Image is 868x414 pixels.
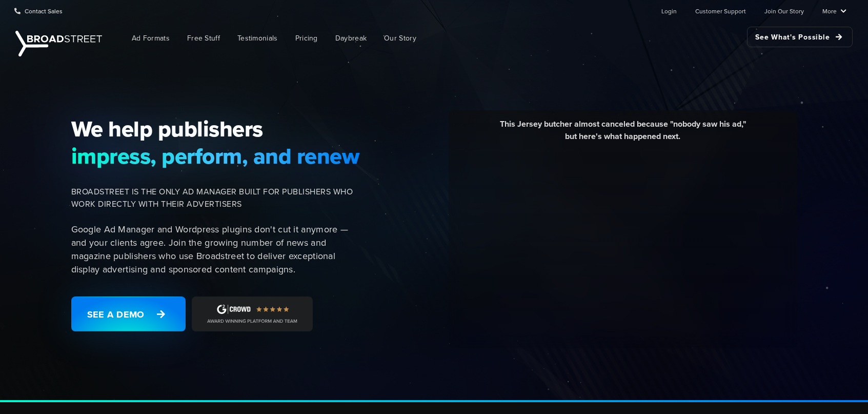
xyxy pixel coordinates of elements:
[747,27,853,47] a: See What's Possible
[456,118,790,150] div: This Jersey butcher almost canceled because "nobody saw his ad," but here's what happened next.
[71,297,186,331] a: See a Demo
[335,33,367,44] span: Daybreak
[376,27,424,50] a: Our Story
[764,1,804,21] a: Join Our Story
[179,27,228,50] a: Free Stuff
[384,33,416,44] span: Our Story
[124,27,177,50] a: Ad Formats
[71,186,360,210] span: BROADSTREET IS THE ONLY AD MANAGER BUILT FOR PUBLISHERS WHO WORK DIRECTLY WITH THEIR ADVERTISERS
[187,33,220,44] span: Free Stuff
[695,1,746,21] a: Customer Support
[132,33,170,44] span: Ad Formats
[328,27,374,50] a: Daybreak
[71,115,360,142] span: We help publishers
[288,27,326,50] a: Pricing
[15,31,102,56] img: Broadstreet | The Ad Manager for Small Publishers
[237,33,278,44] span: Testimonials
[71,223,360,276] p: Google Ad Manager and Wordpress plugins don't cut it anymore — and your clients agree. Join the g...
[661,1,677,21] a: Login
[71,143,360,169] span: impress, perform, and renew
[295,33,318,44] span: Pricing
[230,27,286,50] a: Testimonials
[108,22,853,55] nav: Main
[456,150,790,338] iframe: YouTube video player
[14,1,63,21] a: Contact Sales
[822,1,846,21] a: More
